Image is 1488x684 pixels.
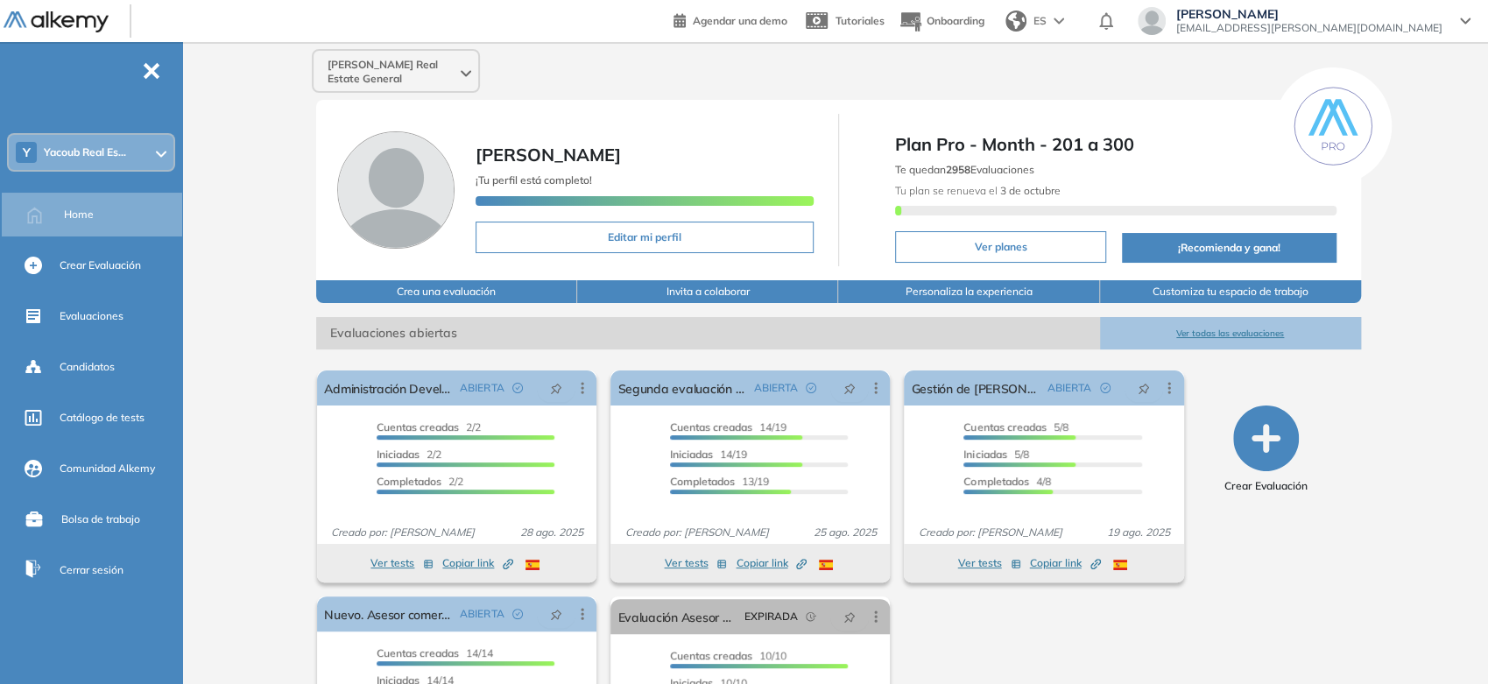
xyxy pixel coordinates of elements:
button: Ver tests [370,553,434,574]
button: Copiar link [1030,553,1101,574]
span: [PERSON_NAME] [1176,7,1442,21]
span: Agendar una demo [693,14,787,27]
button: pushpin [537,600,575,628]
span: Completados [377,475,441,488]
button: Ver tests [958,553,1021,574]
span: check-circle [806,383,816,393]
span: Cuentas creadas [963,420,1046,434]
span: Comunidad Alkemy [60,461,155,476]
button: Editar mi perfil [476,222,814,253]
span: 14/14 [377,646,493,659]
b: 3 de octubre [998,184,1061,197]
span: ABIERTA [1047,380,1091,396]
img: ESP [819,560,833,570]
button: Ver todas las evaluaciones [1100,317,1361,349]
button: Onboarding [899,3,984,40]
span: Cuentas creadas [670,420,752,434]
span: Copiar link [736,555,807,571]
span: Completados [670,475,735,488]
a: Administración Developers [324,370,453,405]
button: Personaliza la experiencia [838,280,1099,303]
span: 28 ago. 2025 [512,525,589,540]
button: pushpin [537,374,575,402]
img: ESP [1113,560,1127,570]
span: ES [1033,13,1047,29]
span: ¡Tu perfil está completo! [476,173,592,187]
span: Tutoriales [836,14,885,27]
button: Ver planes [895,231,1106,263]
span: 25 ago. 2025 [806,525,883,540]
a: Segunda evaluación - Asesor Comercial. [617,370,746,405]
img: ESP [525,560,539,570]
span: 2/2 [377,420,481,434]
span: check-circle [512,383,523,393]
span: Cuentas creadas [670,649,752,662]
button: pushpin [1125,374,1163,402]
button: Ver tests [664,553,727,574]
div: Widget de chat [1400,600,1488,684]
span: [PERSON_NAME] [476,144,621,166]
span: ABIERTA [460,380,504,396]
span: EXPIRADA [744,609,797,624]
span: [EMAIL_ADDRESS][PERSON_NAME][DOMAIN_NAME] [1176,21,1442,35]
span: Yacoub Real Es... [44,145,126,159]
button: pushpin [830,603,869,631]
span: 10/10 [670,649,786,662]
span: Cuentas creadas [377,646,459,659]
span: Tu plan se renueva el [895,184,1061,197]
a: Nuevo. Asesor comercial [324,596,453,631]
span: Evaluaciones abiertas [316,317,1099,349]
span: Bolsa de trabajo [61,511,140,527]
img: world [1005,11,1026,32]
span: Candidatos [60,359,115,375]
button: Invita a colaborar [577,280,838,303]
span: 14/19 [670,420,786,434]
button: pushpin [830,374,869,402]
span: pushpin [550,607,562,621]
span: pushpin [843,610,856,624]
span: 13/19 [670,475,769,488]
span: Creado por: [PERSON_NAME] [617,525,775,540]
span: Cerrar sesión [60,562,123,578]
span: Catálogo de tests [60,410,145,426]
iframe: Chat Widget [1400,600,1488,684]
span: ABIERTA [753,380,797,396]
a: Agendar una demo [673,9,787,30]
span: 19 ago. 2025 [1100,525,1177,540]
span: Completados [963,475,1028,488]
button: Customiza tu espacio de trabajo [1100,280,1361,303]
span: Copiar link [1030,555,1101,571]
span: Iniciadas [377,448,420,461]
span: Plan Pro - Month - 201 a 300 [895,131,1336,158]
span: Y [23,145,31,159]
span: Crear Evaluación [60,257,141,273]
span: Creado por: [PERSON_NAME] [324,525,482,540]
span: 4/8 [963,475,1050,488]
span: Crear Evaluación [1224,478,1308,494]
span: [PERSON_NAME] Real Estate General [328,58,457,86]
span: Iniciadas [670,448,713,461]
span: 2/2 [377,475,463,488]
button: ¡Recomienda y gana! [1122,233,1336,263]
span: check-circle [1100,383,1111,393]
span: Iniciadas [963,448,1006,461]
button: Copiar link [442,553,513,574]
span: Cuentas creadas [377,420,459,434]
span: 5/8 [963,420,1068,434]
span: pushpin [550,381,562,395]
span: Te quedan Evaluaciones [895,163,1034,176]
span: field-time [806,611,816,622]
a: Evaluación Asesor Comercial [617,599,737,634]
span: 5/8 [963,448,1028,461]
span: Creado por: [PERSON_NAME] [911,525,1068,540]
button: Crea una evaluación [316,280,577,303]
span: Onboarding [927,14,984,27]
span: Evaluaciones [60,308,123,324]
span: pushpin [843,381,856,395]
a: Gestión de [PERSON_NAME]. [911,370,1040,405]
span: Copiar link [442,555,513,571]
span: 14/19 [670,448,747,461]
span: ABIERTA [460,606,504,622]
button: Copiar link [736,553,807,574]
span: Home [64,207,94,222]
